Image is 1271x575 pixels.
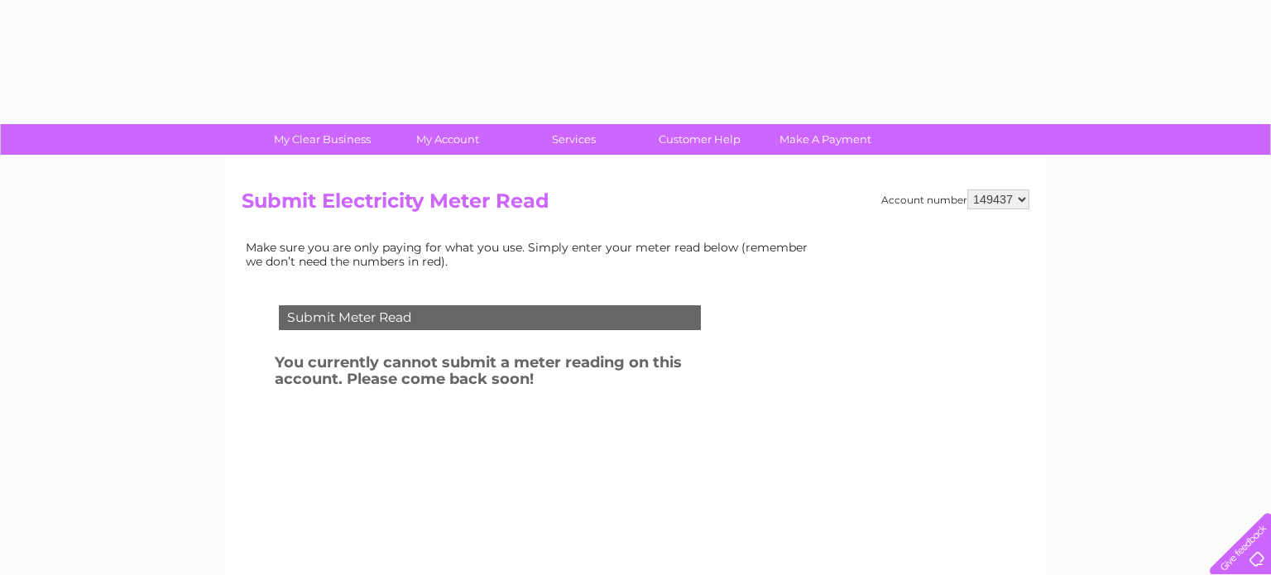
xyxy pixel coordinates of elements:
a: Services [506,124,642,155]
div: Account number [881,189,1029,209]
a: My Account [380,124,516,155]
td: Make sure you are only paying for what you use. Simply enter your meter read below (remember we d... [242,237,821,271]
a: My Clear Business [254,124,391,155]
a: Customer Help [631,124,768,155]
h3: You currently cannot submit a meter reading on this account. Please come back soon! [275,351,745,396]
a: Make A Payment [757,124,894,155]
div: Submit Meter Read [279,305,701,330]
h2: Submit Electricity Meter Read [242,189,1029,221]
